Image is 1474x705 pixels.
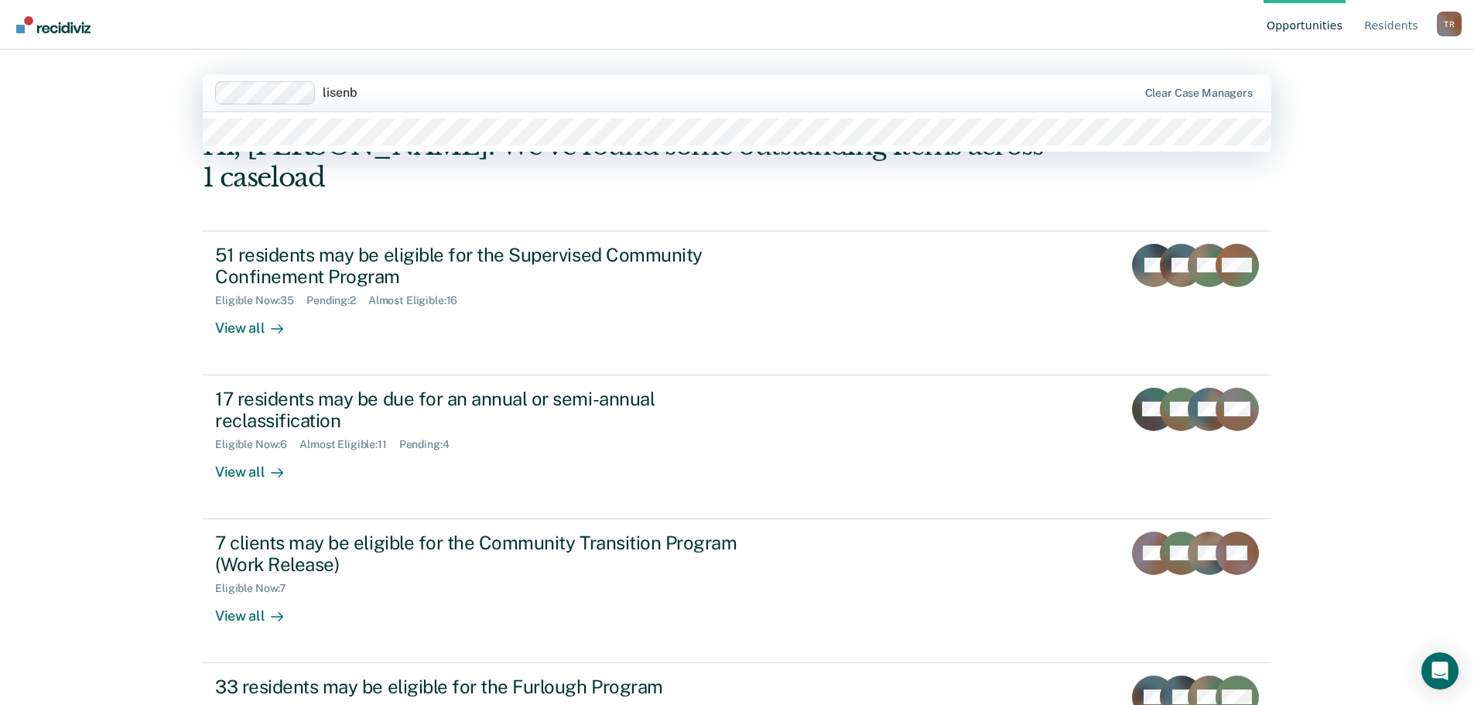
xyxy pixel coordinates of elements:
img: Recidiviz [16,16,91,33]
div: Almost Eligible : 16 [368,294,470,307]
div: View all [215,307,302,337]
div: Almost Eligible : 11 [299,438,399,451]
a: 17 residents may be due for an annual or semi-annual reclassificationEligible Now:6Almost Eligibl... [203,375,1271,519]
a: 51 residents may be eligible for the Supervised Community Confinement ProgramEligible Now:35Pendi... [203,231,1271,375]
div: Eligible Now : 7 [215,582,299,595]
div: Hi, [PERSON_NAME]. We’ve found some outstanding items across 1 caseload [203,130,1058,193]
div: Pending : 2 [306,294,368,307]
div: T R [1437,12,1462,36]
div: 51 residents may be eligible for the Supervised Community Confinement Program [215,244,758,289]
div: 17 residents may be due for an annual or semi-annual reclassification [215,388,758,433]
div: Clear case managers [1145,87,1253,100]
div: Eligible Now : 35 [215,294,306,307]
div: 33 residents may be eligible for the Furlough Program [215,676,758,698]
div: View all [215,451,302,481]
div: Eligible Now : 6 [215,438,299,451]
div: View all [215,595,302,625]
a: 7 clients may be eligible for the Community Transition Program (Work Release)Eligible Now:7View all [203,519,1271,663]
div: Open Intercom Messenger [1421,652,1459,690]
div: 7 clients may be eligible for the Community Transition Program (Work Release) [215,532,758,577]
div: Pending : 4 [399,438,462,451]
button: Profile dropdown button [1437,12,1462,36]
